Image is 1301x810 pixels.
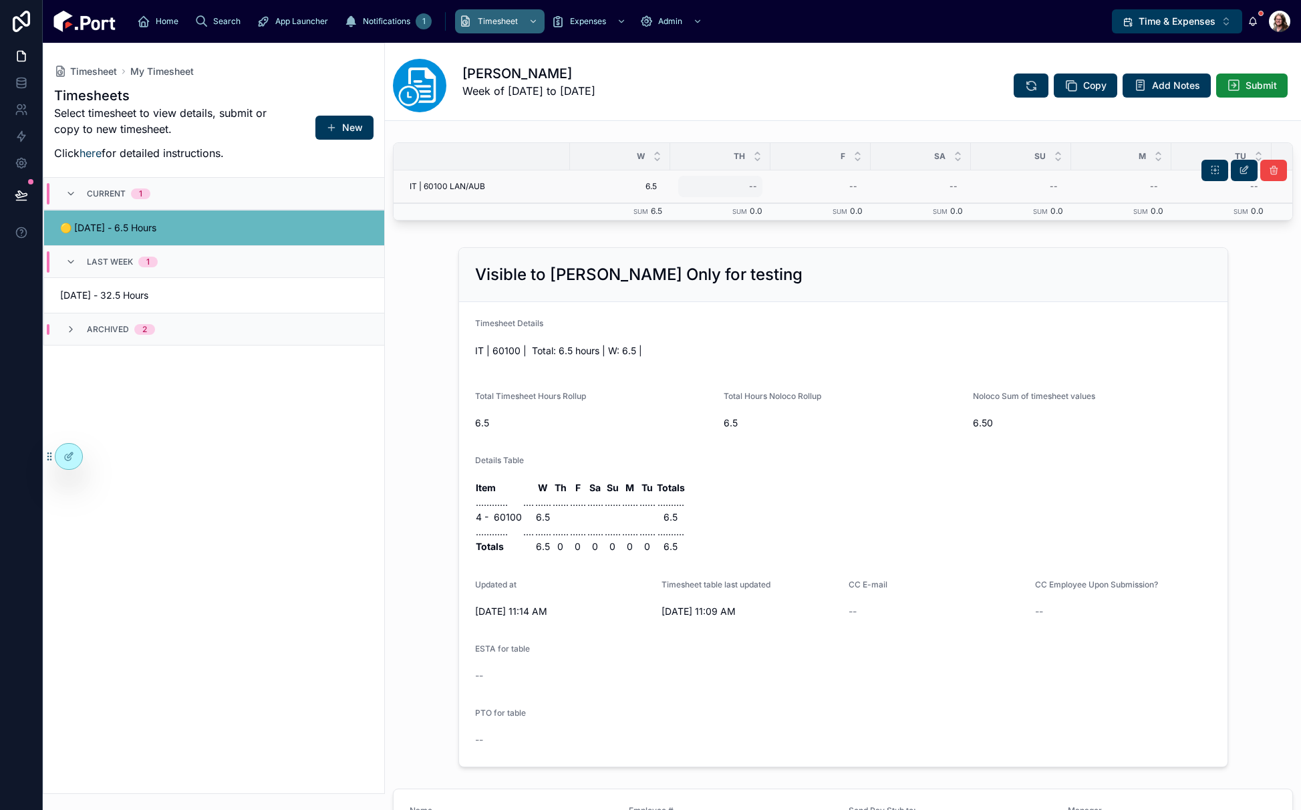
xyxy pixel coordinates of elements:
td: ...... [604,495,621,510]
td: 6.5 [656,539,686,554]
span: Search [213,16,241,27]
span: Admin [658,16,682,27]
span: Notifications [363,16,410,27]
td: ...... [587,495,604,510]
a: Home [133,9,188,33]
td: .......... [656,525,686,539]
th: Item [475,481,523,495]
a: Admin [635,9,709,33]
th: Su [604,481,621,495]
span: 0.0 [1151,206,1163,216]
span: Archived [87,324,129,335]
span: Details Table [475,455,524,465]
div: -- [849,181,857,192]
span: Expenses [570,16,606,27]
td: 6.5 [535,539,552,554]
div: -- [1150,181,1158,192]
td: ...... [639,495,656,510]
span: [DATE] 11:09 AM [662,605,838,618]
a: Expenses [547,9,633,33]
td: ...... [569,525,587,539]
div: 2 [142,324,147,335]
th: M [621,481,639,495]
a: My Timesheet [130,65,194,78]
td: ...... [587,525,604,539]
div: 1 [139,188,142,199]
small: Sum [633,208,648,215]
span: Timesheet [478,16,518,27]
span: Current [87,188,126,199]
span: Submit [1246,79,1277,92]
span: Add Notes [1152,79,1200,92]
small: Sum [933,208,948,215]
span: Last Week [87,257,133,267]
span: [DATE] - 32.5 Hours [60,289,206,302]
div: -- [1250,181,1258,192]
span: Updated at [475,579,517,589]
span: [DATE] 11:14 AM [475,605,652,618]
th: F [569,481,587,495]
span: -- [475,669,483,682]
p: Week of [DATE] to [DATE] [462,83,595,99]
small: Sum [1033,208,1048,215]
a: here [80,146,102,160]
div: -- [749,181,757,192]
div: scrollable content [126,7,1112,36]
span: 0.0 [950,206,963,216]
span: Timesheet [70,65,117,78]
td: 0 [569,539,587,554]
span: -- [1035,605,1043,618]
div: 1 [416,13,432,29]
td: ...... [535,525,552,539]
td: ...... [604,525,621,539]
td: ...... [621,495,639,510]
small: Sum [1133,208,1148,215]
td: ...... [535,495,552,510]
td: 4 - 60100 [475,510,523,525]
span: 6.5 [724,416,962,430]
span: M [1139,151,1146,162]
span: App Launcher [275,16,328,27]
span: Noloco Sum of timesheet values [973,391,1095,401]
p: IT | 60100 | Total: 6.5 hours | W: 6.5 | [475,344,1211,358]
span: Sa [934,151,946,162]
a: New [315,116,374,140]
td: ...... [569,495,587,510]
td: 6.5 [656,510,686,525]
span: 0.0 [750,206,762,216]
p: Select timesheet to view details, submit or copy to new timesheet. [54,105,273,137]
span: Timesheet table last updated [662,579,770,589]
span: -- [475,733,483,747]
span: 6.50 [973,416,1211,430]
th: Tu [639,481,656,495]
td: .... [523,525,535,539]
a: Search [190,9,250,33]
span: 🟡 [DATE] - 6.5 Hours [60,221,206,235]
td: 0 [621,539,639,554]
span: -- [849,605,857,618]
button: Submit [1216,74,1288,98]
span: PTO for table [475,708,526,718]
div: -- [1050,181,1058,192]
span: IT | 60100 LAN/AUB [410,181,485,192]
th: Totals [656,481,686,495]
td: ...... [552,495,569,510]
img: App logo [53,11,116,32]
span: 0.0 [1251,206,1264,216]
span: Home [156,16,178,27]
td: ...... [552,525,569,539]
div: -- [950,181,958,192]
th: Sa [587,481,604,495]
span: Copy [1083,79,1107,92]
span: 0.0 [850,206,863,216]
td: 6.5 [535,510,552,525]
span: F [841,151,845,162]
td: ............ [475,495,523,510]
button: Select Button [1112,9,1242,33]
span: Total Hours Noloco Rollup [724,391,821,401]
a: 🟡 [DATE] - 6.5 Hours [44,210,384,245]
a: Timesheet [54,65,117,78]
td: .......... [656,495,686,510]
small: Sum [732,208,747,215]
